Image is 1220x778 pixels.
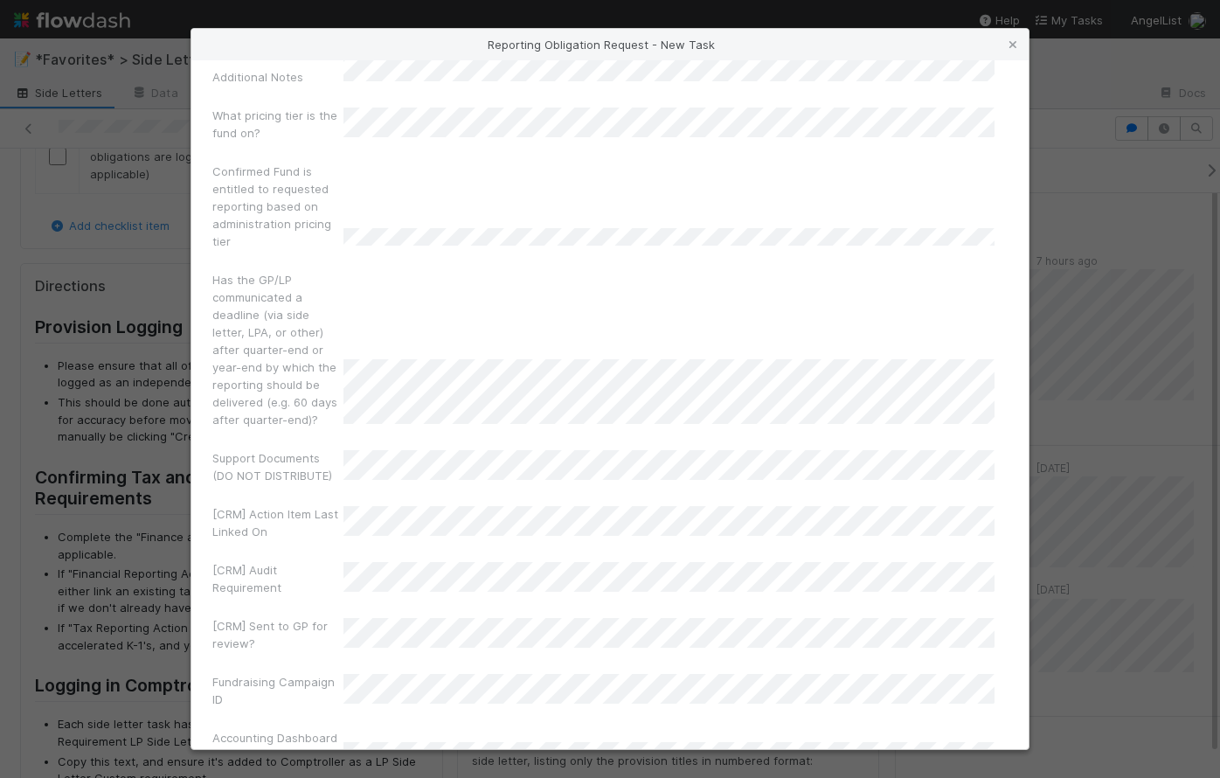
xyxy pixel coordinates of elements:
[212,673,343,708] label: Fundraising Campaign ID
[191,29,1029,60] div: Reporting Obligation Request - New Task
[212,271,343,428] label: Has the GP/LP communicated a deadline (via side letter, LPA, or other) after quarter-end or year-...
[212,729,343,764] label: Accounting Dashboard Enabled from Task?
[212,505,343,540] label: [CRM] Action Item Last Linked On
[212,107,343,142] label: What pricing tier is the fund on?
[212,68,303,86] label: Additional Notes
[212,561,343,596] label: [CRM] Audit Requirement
[212,449,343,484] label: Support Documents (DO NOT DISTRIBUTE)
[212,617,343,652] label: [CRM] Sent to GP for review?
[212,163,343,250] label: Confirmed Fund is entitled to requested reporting based on administration pricing tier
